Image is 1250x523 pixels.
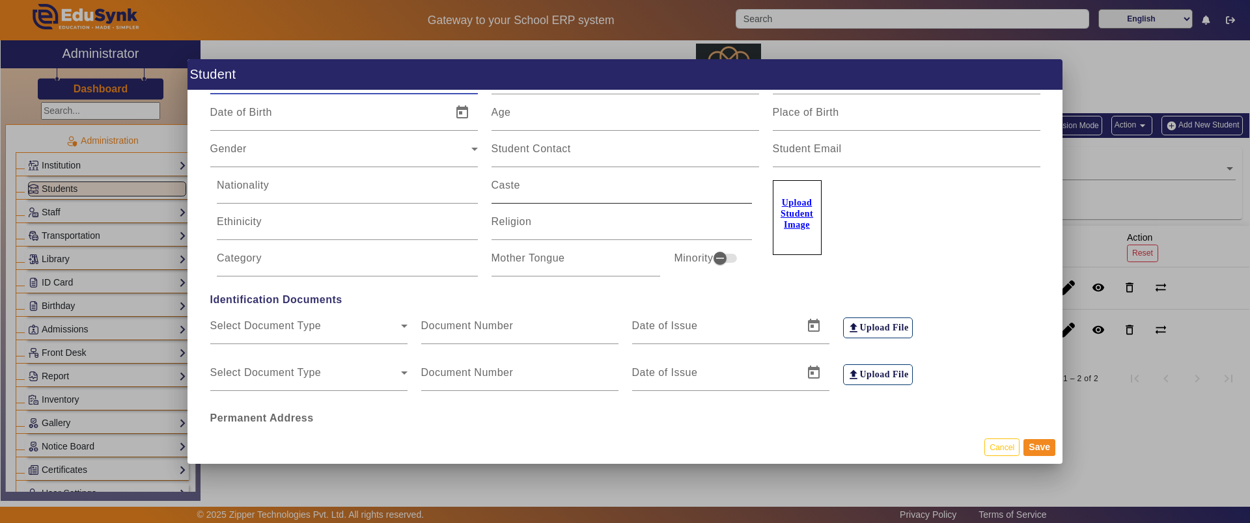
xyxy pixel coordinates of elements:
[843,317,913,338] label: Upload File
[492,146,759,162] input: Student Contact
[447,97,478,128] button: Open calendar
[843,364,913,385] label: Upload File
[492,256,661,271] input: Mother Tongue
[210,143,247,154] mat-label: Gender
[847,368,860,381] mat-icon: file_upload
[773,143,842,154] mat-label: Student Email
[210,323,401,339] span: Select Document Type
[492,219,753,235] input: Religion
[773,107,839,118] mat-label: Place of Birth
[210,412,314,423] b: Permanent Address
[492,143,571,154] mat-label: Student Contact
[798,310,829,342] button: Open calendar
[632,367,698,378] mat-label: Date of Issue
[217,216,262,227] mat-label: Ethinicity
[674,250,713,266] mat-label: Minority
[421,320,514,331] mat-label: Document Number
[492,180,520,191] mat-label: Caste
[847,321,860,334] mat-icon: file_upload
[421,323,618,339] input: Document Number
[210,367,322,378] mat-label: Select Document Type
[492,107,511,118] mat-label: Age
[217,252,262,263] mat-label: Category
[210,320,322,331] mat-label: Select Document Type
[984,438,1020,456] button: Cancel
[492,216,532,227] mat-label: Religion
[632,323,796,339] input: Date of Issue
[421,367,514,378] mat-label: Document Number
[773,146,1040,162] input: Student Email
[798,357,829,388] button: Open calendar
[217,183,478,198] input: Nationality
[217,219,478,235] input: Ethinicity
[217,180,269,191] mat-label: Nationality
[217,256,478,271] input: Category
[773,110,1040,126] input: Place of Birth
[210,370,401,386] span: Select Document Type
[1023,439,1055,456] button: Save
[187,59,1062,90] h1: Student
[210,146,471,162] span: Gender
[632,370,796,386] input: Date of Issue
[421,370,618,386] input: Document Number
[492,252,565,263] mat-label: Mother Tongue
[210,107,272,118] mat-label: Date of Birth
[203,292,1047,308] span: Identification Documents
[781,198,813,230] u: Upload Student Image
[210,110,444,126] input: Date of Birth
[492,110,759,126] input: Age
[632,320,698,331] mat-label: Date of Issue
[492,183,753,198] input: Caste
